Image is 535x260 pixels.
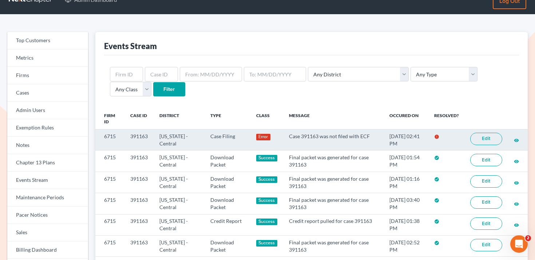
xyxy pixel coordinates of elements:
a: Edit [470,196,502,209]
a: Firms [7,67,88,84]
a: visibility [514,200,519,207]
td: [DATE] 01:38 PM [384,214,428,235]
div: Error [256,134,270,140]
i: check_circle [434,219,439,224]
a: Events Stream [7,172,88,189]
td: [US_STATE] - Central [154,151,205,172]
a: Sales [7,224,88,241]
a: Admin Users [7,102,88,119]
div: Success [256,155,277,161]
a: Billing Dashboard [7,241,88,259]
i: visibility [514,180,519,185]
div: Success [256,176,277,183]
i: check_circle [434,177,439,182]
i: visibility [514,223,519,228]
i: visibility [514,159,519,164]
input: To: MM/DD/YYYY [244,67,306,81]
span: 2 [525,235,531,241]
a: Notes [7,137,88,154]
td: Download Packet [205,193,250,214]
th: Class [250,108,283,129]
div: Success [256,197,277,204]
a: Chapter 13 Plans [7,154,88,172]
td: Download Packet [205,151,250,172]
td: 6715 [95,151,124,172]
a: Top Customers [7,32,88,49]
td: 6715 [95,129,124,151]
td: Case 391163 was not filed with ECF [283,129,384,151]
td: [DATE] 01:16 PM [384,172,428,193]
a: Exemption Rules [7,119,88,137]
th: Case ID [124,108,154,129]
div: Success [256,219,277,225]
td: [US_STATE] - Central [154,129,205,151]
i: check_circle [434,155,439,160]
td: Case Filing [205,129,250,151]
td: 6715 [95,236,124,257]
td: Final packet was generated for case 391163 [283,236,384,257]
input: From: MM/DD/YYYY [180,67,242,81]
th: District [154,108,205,129]
td: [DATE] 01:54 PM [384,151,428,172]
td: Download Packet [205,172,250,193]
td: Final packet was generated for case 391163 [283,193,384,214]
td: 391163 [124,129,154,151]
a: Edit [470,239,502,251]
td: Credit report pulled for case 391163 [283,214,384,235]
a: Metrics [7,49,88,67]
div: Success [256,240,277,247]
i: visibility [514,138,519,143]
td: 391163 [124,193,154,214]
a: visibility [514,158,519,164]
a: Edit [470,154,502,166]
i: error [434,134,439,139]
th: Resolved? [428,108,464,129]
a: Maintenance Periods [7,189,88,207]
input: Filter [153,82,185,97]
td: 391163 [124,172,154,193]
td: 391163 [124,214,154,235]
td: 391163 [124,236,154,257]
div: Events Stream [104,41,157,51]
td: [US_STATE] - Central [154,193,205,214]
td: 6715 [95,193,124,214]
a: Edit [470,133,502,145]
td: 6715 [95,172,124,193]
a: Edit [470,175,502,188]
input: Case ID [145,67,178,81]
a: visibility [514,221,519,228]
td: Credit Report [205,214,250,235]
th: Type [205,108,250,129]
td: [DATE] 03:40 PM [384,193,428,214]
td: Download Packet [205,236,250,257]
td: [US_STATE] - Central [154,172,205,193]
td: [DATE] 02:41 PM [384,129,428,151]
td: Final packet was generated for case 391163 [283,172,384,193]
a: Pacer Notices [7,207,88,224]
iframe: Intercom live chat [510,235,528,253]
i: check_circle [434,198,439,203]
i: visibility [514,201,519,207]
a: Cases [7,84,88,102]
a: visibility [514,137,519,143]
input: Firm ID [110,67,143,81]
td: [US_STATE] - Central [154,214,205,235]
td: 391163 [124,151,154,172]
td: [US_STATE] - Central [154,236,205,257]
th: Firm ID [95,108,124,129]
td: Final packet was generated for case 391163 [283,151,384,172]
i: check_circle [434,240,439,245]
td: 6715 [95,214,124,235]
th: Occured On [384,108,428,129]
th: Message [283,108,384,129]
a: visibility [514,179,519,185]
a: Edit [470,217,502,230]
td: [DATE] 02:52 PM [384,236,428,257]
